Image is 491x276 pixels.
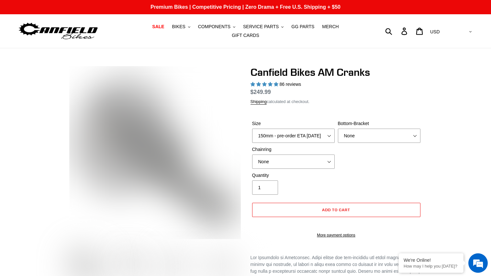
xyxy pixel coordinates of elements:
span: SALE [152,24,164,29]
label: Quantity [252,172,335,179]
span: BIKES [172,24,185,29]
div: calculated at checkout. [251,98,422,105]
label: Bottom-Bracket [338,120,420,127]
input: Search [389,24,405,38]
span: $249.99 [251,89,271,95]
label: Size [252,120,335,127]
label: Chainring [252,146,335,153]
button: BIKES [169,22,194,31]
div: We're Online! [404,258,459,263]
h1: Canfield Bikes AM Cranks [251,66,422,78]
button: SERVICE PARTS [240,22,287,31]
a: GG PARTS [288,22,318,31]
span: 4.97 stars [251,82,280,87]
span: Add to cart [322,207,350,212]
a: MERCH [319,22,342,31]
button: Add to cart [252,203,420,217]
p: How may I help you today? [404,264,459,269]
img: Canfield Bikes [18,21,99,41]
a: GIFT CARDS [229,31,262,40]
span: GG PARTS [291,24,314,29]
a: More payment options [252,232,420,238]
a: Shipping [251,99,267,105]
a: SALE [149,22,167,31]
span: MERCH [322,24,339,29]
button: COMPONENTS [195,22,239,31]
span: 86 reviews [279,82,301,87]
span: SERVICE PARTS [243,24,279,29]
span: GIFT CARDS [232,33,259,38]
span: COMPONENTS [198,24,230,29]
